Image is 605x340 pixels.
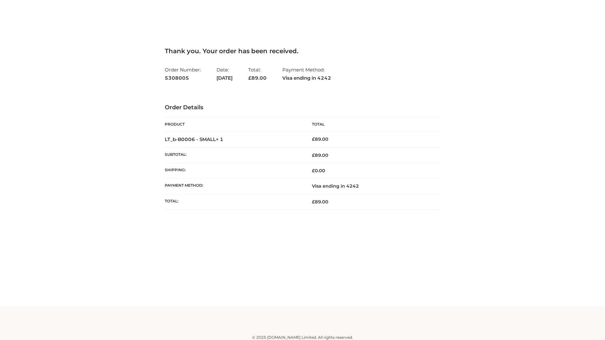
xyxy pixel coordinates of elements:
span: £ [312,168,315,173]
span: 89.00 [248,75,267,81]
th: Subtotal: [165,147,302,163]
strong: LT_b-B0006 - SMALL [165,136,223,142]
span: £ [312,152,315,158]
h3: Order Details [165,104,440,111]
li: Total: [248,64,267,83]
span: £ [248,75,251,81]
h3: Thank you. Your order has been received. [165,47,440,55]
th: Product [165,117,302,132]
li: Date: [216,64,233,83]
li: Payment Method: [282,64,331,83]
strong: Visa ending in 4242 [282,74,331,82]
th: Payment method: [165,178,302,194]
th: Shipping: [165,163,302,178]
span: 89.00 [312,152,328,158]
th: Total: [165,194,302,209]
span: £ [312,136,315,142]
strong: 5308005 [165,74,201,82]
bdi: 89.00 [312,136,328,142]
strong: [DATE] [216,74,233,82]
td: Visa ending in 4242 [302,178,440,194]
li: Order Number: [165,64,201,83]
strong: × 1 [216,136,223,142]
bdi: 0.00 [312,168,325,173]
th: Total [302,117,440,132]
span: 89.00 [312,199,328,205]
span: £ [312,199,315,205]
